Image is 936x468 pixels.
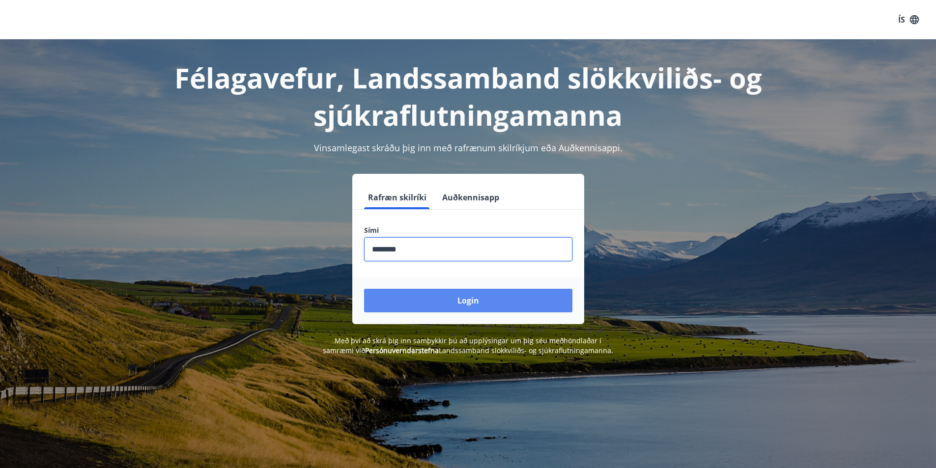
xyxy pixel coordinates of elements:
button: Rafræn skilríki [364,186,430,209]
a: Persónuverndarstefna [365,346,439,355]
span: Vinsamlegast skráðu þig inn með rafrænum skilríkjum eða Auðkennisappi. [314,142,623,154]
h1: Félagavefur, Landssamband slökkviliðs- og sjúkraflutningamanna [126,59,810,134]
label: Sími [364,225,572,235]
button: Auðkennisapp [438,186,503,209]
button: ÍS [893,11,924,28]
button: Login [364,289,572,312]
span: Með því að skrá þig inn samþykkir þú að upplýsingar um þig séu meðhöndlaðar í samræmi við Landssa... [323,336,613,355]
